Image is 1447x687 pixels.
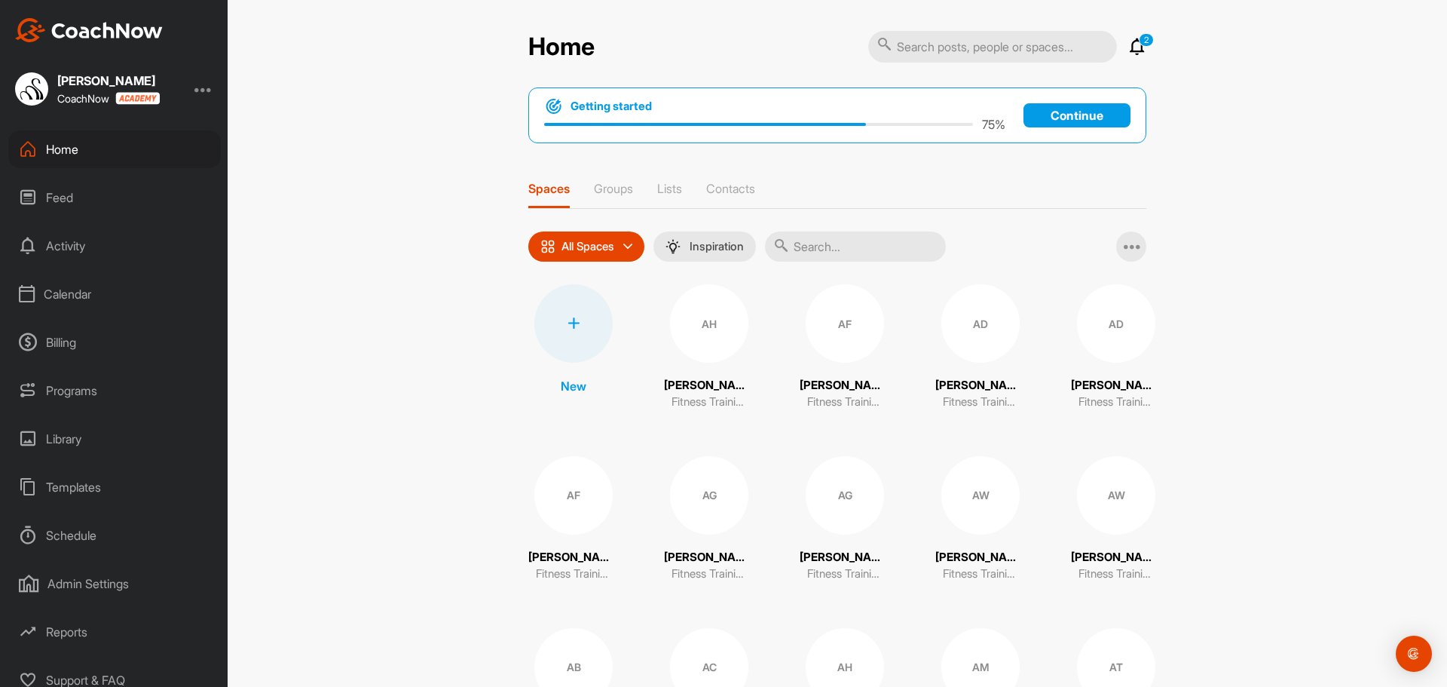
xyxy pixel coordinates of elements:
[561,377,586,395] p: New
[571,98,652,115] h1: Getting started
[765,232,946,262] input: Search...
[670,456,748,535] div: AG
[594,181,633,196] p: Groups
[935,456,1026,583] a: AW[PERSON_NAME]Fitness Training
[8,372,221,409] div: Programs
[1396,636,1432,672] div: Open Intercom Messenger
[1078,394,1154,411] p: Fitness Training
[115,92,160,105] img: CoachNow acadmey
[935,549,1026,566] p: [PERSON_NAME]
[1077,456,1155,535] div: AW
[8,227,221,265] div: Activity
[806,284,884,363] div: AF
[57,75,160,87] div: [PERSON_NAME]
[935,377,1026,394] p: [PERSON_NAME]
[540,239,555,254] img: icon
[935,284,1026,411] a: AD[PERSON_NAME]Fitness Training
[1139,33,1154,47] p: 2
[671,394,747,411] p: Fitness Training
[528,32,595,62] h2: Home
[800,549,890,566] p: [PERSON_NAME]
[1071,284,1161,411] a: AD[PERSON_NAME]Fitness Training
[15,18,163,42] img: CoachNow
[528,456,619,583] a: AF[PERSON_NAME]Fitness Training
[943,566,1018,583] p: Fitness Training
[528,181,570,196] p: Spaces
[664,549,754,566] p: [PERSON_NAME]
[8,420,221,458] div: Library
[982,115,1005,133] p: 75 %
[800,284,890,411] a: AF[PERSON_NAME]Fitness Training
[941,284,1020,363] div: AD
[941,456,1020,535] div: AW
[528,549,619,566] p: [PERSON_NAME]
[8,565,221,603] div: Admin Settings
[671,566,747,583] p: Fitness Training
[943,394,1018,411] p: Fitness Training
[1077,284,1155,363] div: AD
[664,456,754,583] a: AG[PERSON_NAME]Fitness Training
[8,468,221,506] div: Templates
[1078,566,1154,583] p: Fitness Training
[664,284,754,411] a: AH[PERSON_NAME]Fitness Training
[806,456,884,535] div: AG
[15,72,48,106] img: square_c8b22097c993bcfd2b698d1eae06ee05.jpg
[807,394,883,411] p: Fitness Training
[665,239,681,254] img: menuIcon
[1071,377,1161,394] p: [PERSON_NAME]
[8,179,221,216] div: Feed
[664,377,754,394] p: [PERSON_NAME]
[1023,103,1130,127] a: Continue
[690,241,744,253] p: Inspiration
[1071,549,1161,566] p: [PERSON_NAME] Worker
[8,613,221,651] div: Reports
[800,377,890,394] p: [PERSON_NAME]
[534,456,613,535] div: AF
[807,566,883,583] p: Fitness Training
[657,181,682,196] p: Lists
[8,275,221,313] div: Calendar
[57,92,160,105] div: CoachNow
[561,241,614,253] p: All Spaces
[544,97,563,115] img: bullseye
[1071,456,1161,583] a: AW[PERSON_NAME] WorkerFitness Training
[536,566,611,583] p: Fitness Training
[800,456,890,583] a: AG[PERSON_NAME]Fitness Training
[8,130,221,168] div: Home
[868,31,1117,63] input: Search posts, people or spaces...
[8,517,221,554] div: Schedule
[670,284,748,363] div: AH
[706,181,755,196] p: Contacts
[8,324,221,361] div: Billing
